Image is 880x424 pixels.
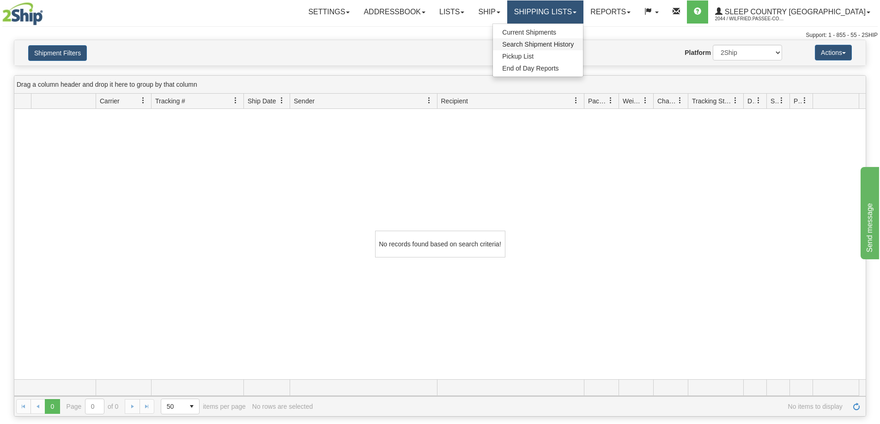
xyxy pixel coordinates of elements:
[161,399,200,414] span: Page sizes drop down
[588,96,607,106] span: Packages
[357,0,432,24] a: Addressbook
[672,93,688,108] a: Charge filter column settings
[28,45,87,61] button: Shipment Filters
[502,53,534,60] span: Pickup List
[441,96,468,106] span: Recipient
[493,38,583,50] a: Search Shipment History
[794,96,801,106] span: Pickup Status
[319,403,843,410] span: No items to display
[274,93,290,108] a: Ship Date filter column settings
[747,96,755,106] span: Delivery Status
[502,29,556,36] span: Current Shipments
[100,96,120,106] span: Carrier
[493,62,583,74] a: End of Day Reports
[67,399,119,414] span: Page of 0
[45,399,60,414] span: Page 0
[155,96,185,106] span: Tracking #
[502,41,574,48] span: Search Shipment History
[135,93,151,108] a: Carrier filter column settings
[294,96,315,106] span: Sender
[252,403,313,410] div: No rows are selected
[774,93,789,108] a: Shipment Issues filter column settings
[228,93,243,108] a: Tracking # filter column settings
[708,0,877,24] a: Sleep Country [GEOGRAPHIC_DATA] 2044 / Wilfried.Passee-Coutrin
[859,165,879,259] iframe: chat widget
[2,31,878,39] div: Support: 1 - 855 - 55 - 2SHIP
[568,93,584,108] a: Recipient filter column settings
[603,93,619,108] a: Packages filter column settings
[167,402,179,411] span: 50
[7,6,85,17] div: Send message
[751,93,766,108] a: Delivery Status filter column settings
[421,93,437,108] a: Sender filter column settings
[502,65,558,72] span: End of Day Reports
[301,0,357,24] a: Settings
[715,14,784,24] span: 2044 / Wilfried.Passee-Coutrin
[797,93,813,108] a: Pickup Status filter column settings
[493,26,583,38] a: Current Shipments
[432,0,471,24] a: Lists
[507,0,583,24] a: Shipping lists
[685,48,711,57] label: Platform
[375,231,505,257] div: No records found based on search criteria!
[248,96,276,106] span: Ship Date
[637,93,653,108] a: Weight filter column settings
[657,96,677,106] span: Charge
[849,399,864,414] a: Refresh
[722,8,866,16] span: Sleep Country [GEOGRAPHIC_DATA]
[471,0,507,24] a: Ship
[184,399,199,414] span: select
[493,50,583,62] a: Pickup List
[692,96,732,106] span: Tracking Status
[14,76,866,94] div: grid grouping header
[623,96,642,106] span: Weight
[815,45,852,60] button: Actions
[2,2,43,25] img: logo2044.jpg
[728,93,743,108] a: Tracking Status filter column settings
[161,399,246,414] span: items per page
[771,96,778,106] span: Shipment Issues
[583,0,637,24] a: Reports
